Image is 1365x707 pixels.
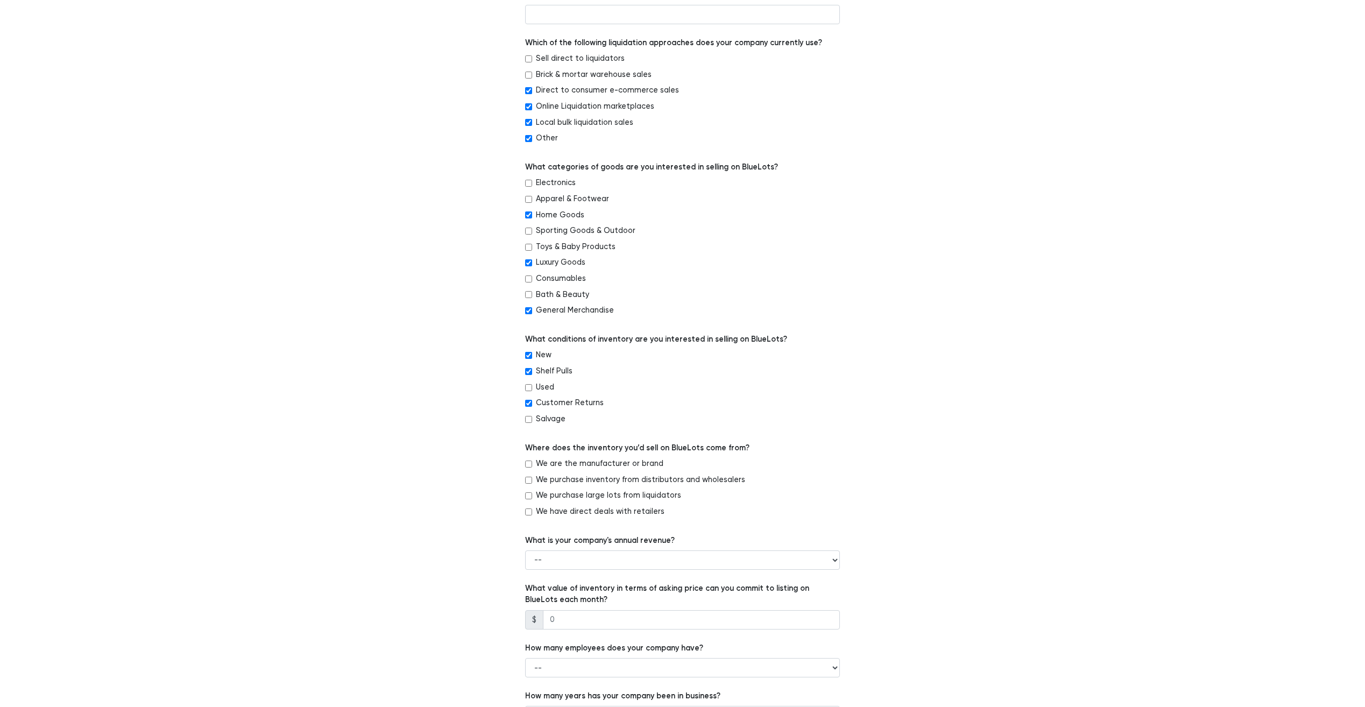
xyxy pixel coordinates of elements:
[525,119,532,126] input: Local bulk liquidation sales
[536,506,664,518] label: We have direct deals with retailers
[536,413,565,425] label: Salvage
[525,135,532,142] input: Other
[525,307,532,314] input: General Merchandise
[525,291,532,298] input: Bath & Beauty
[525,275,532,282] input: Consumables
[525,384,532,391] input: Used
[536,117,633,129] label: Local bulk liquidation sales
[525,416,532,423] input: Salvage
[536,69,652,81] label: Brick & mortar warehouse sales
[536,132,558,144] label: Other
[536,458,663,470] label: We are the manufacturer or brand
[536,193,609,205] label: Apparel & Footwear
[536,381,554,393] label: Used
[525,492,532,499] input: We purchase large lots from liquidators
[525,535,675,547] label: What is your company's annual revenue?
[525,690,720,702] label: How many years has your company been in business?
[525,610,543,630] span: $
[536,257,585,268] label: Luxury Goods
[525,400,532,407] input: Customer Returns
[525,161,778,173] label: What categories of goods are you interested in selling on BlueLots?
[536,53,625,65] label: Sell direct to liquidators
[525,508,532,515] input: We have direct deals with retailers
[525,87,532,94] input: Direct to consumer e-commerce sales
[536,273,586,285] label: Consumables
[525,442,749,454] label: Where does the inventory you’d sell on BlueLots come from?
[525,72,532,79] input: Brick & mortar warehouse sales
[525,259,532,266] input: Luxury Goods
[525,244,532,251] input: Toys & Baby Products
[525,461,532,468] input: We are the manufacturer or brand
[536,349,551,361] label: New
[525,55,532,62] input: Sell direct to liquidators
[525,352,532,359] input: New
[536,84,679,96] label: Direct to consumer e-commerce sales
[536,305,614,316] label: General Merchandise
[525,368,532,375] input: Shelf Pulls
[536,101,654,112] label: Online Liquidation marketplaces
[536,225,635,237] label: Sporting Goods & Outdoor
[536,177,576,189] label: Electronics
[543,610,840,630] input: 0
[525,334,787,345] label: What conditions of inventory are you interested in selling on BlueLots?
[536,490,681,501] label: We purchase large lots from liquidators
[525,642,703,654] label: How many employees does your company have?
[536,289,589,301] label: Bath & Beauty
[536,241,616,253] label: Toys & Baby Products
[525,477,532,484] input: We purchase inventory from distributors and wholesalers
[525,228,532,235] input: Sporting Goods & Outdoor
[525,180,532,187] input: Electronics
[525,103,532,110] input: Online Liquidation marketplaces
[525,583,840,606] label: What value of inventory in terms of asking price can you commit to listing on BlueLots each month?
[536,209,584,221] label: Home Goods
[536,365,572,377] label: Shelf Pulls
[525,196,532,203] input: Apparel & Footwear
[525,211,532,218] input: Home Goods
[525,37,822,49] label: Which of the following liquidation approaches does your company currently use?
[536,474,745,486] label: We purchase inventory from distributors and wholesalers
[536,397,604,409] label: Customer Returns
